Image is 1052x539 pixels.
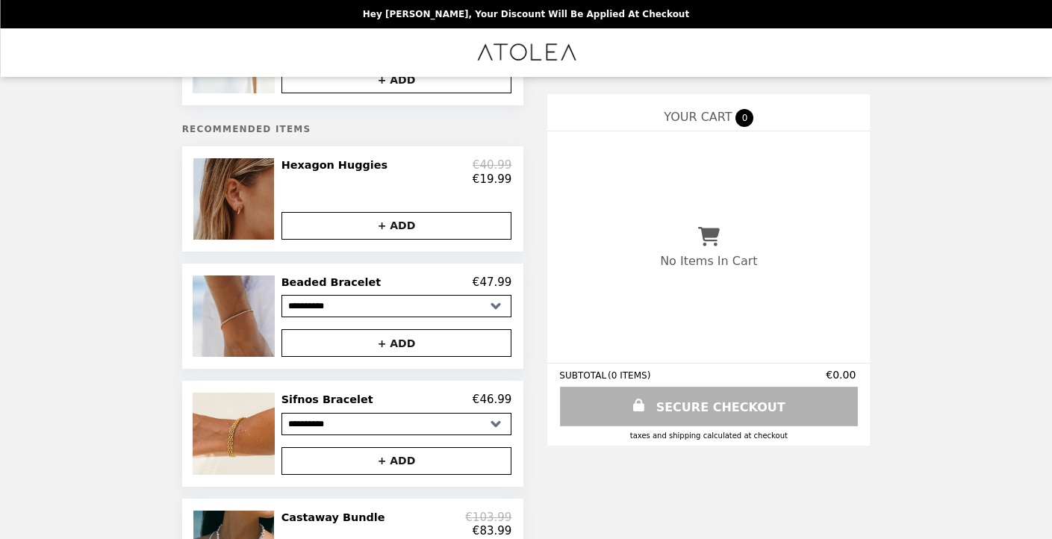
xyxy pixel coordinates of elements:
p: €19.99 [473,172,512,186]
img: Beaded Bracelet [193,275,278,357]
img: Brand Logo [475,37,577,68]
select: Select a product variant [281,413,512,435]
p: €83.99 [473,524,512,538]
div: Taxes and Shipping calculated at checkout [559,431,858,440]
img: Sifnos Bracelet [193,393,278,474]
p: No Items In Cart [660,254,757,268]
h2: Beaded Bracelet [281,275,387,289]
img: Hexagon Huggies [193,158,278,239]
p: €47.99 [473,275,512,289]
p: €103.99 [465,511,511,524]
button: + ADD [281,329,512,357]
span: YOUR CART [664,110,732,124]
span: ( 0 ITEMS ) [608,370,650,381]
button: + ADD [281,212,512,240]
p: €46.99 [473,393,512,406]
span: €0.00 [826,369,858,381]
h2: Castaway Bundle [281,511,391,524]
span: 0 [735,109,753,127]
h2: Sifnos Bracelet [281,393,379,406]
p: €40.99 [473,158,512,172]
h2: Hexagon Huggies [281,158,393,172]
p: Hey [PERSON_NAME], your discount will be applied at checkout [363,9,689,19]
button: + ADD [281,447,512,475]
select: Select a product variant [281,295,512,317]
span: SUBTOTAL [559,370,608,381]
h5: Recommended Items [182,124,524,134]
